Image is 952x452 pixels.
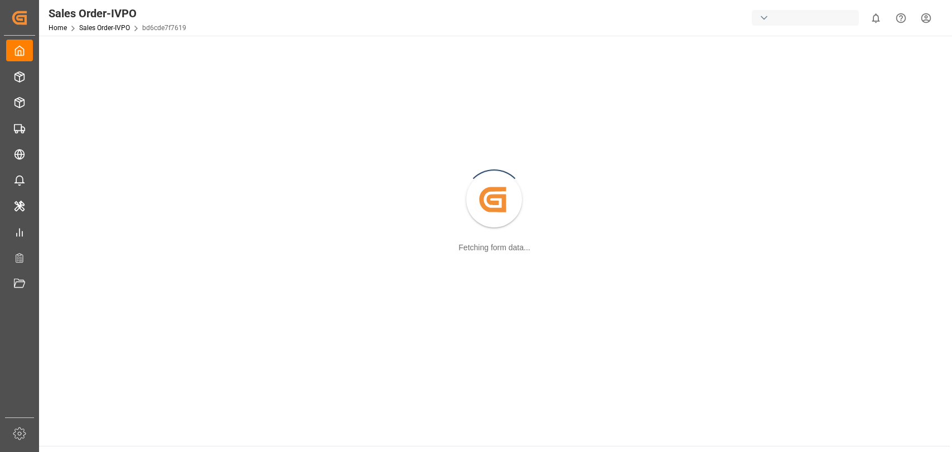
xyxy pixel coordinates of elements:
[888,6,914,31] button: Help Center
[458,242,530,254] div: Fetching form data...
[49,5,186,22] div: Sales Order-IVPO
[863,6,888,31] button: show 0 new notifications
[49,24,67,32] a: Home
[79,24,130,32] a: Sales Order-IVPO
